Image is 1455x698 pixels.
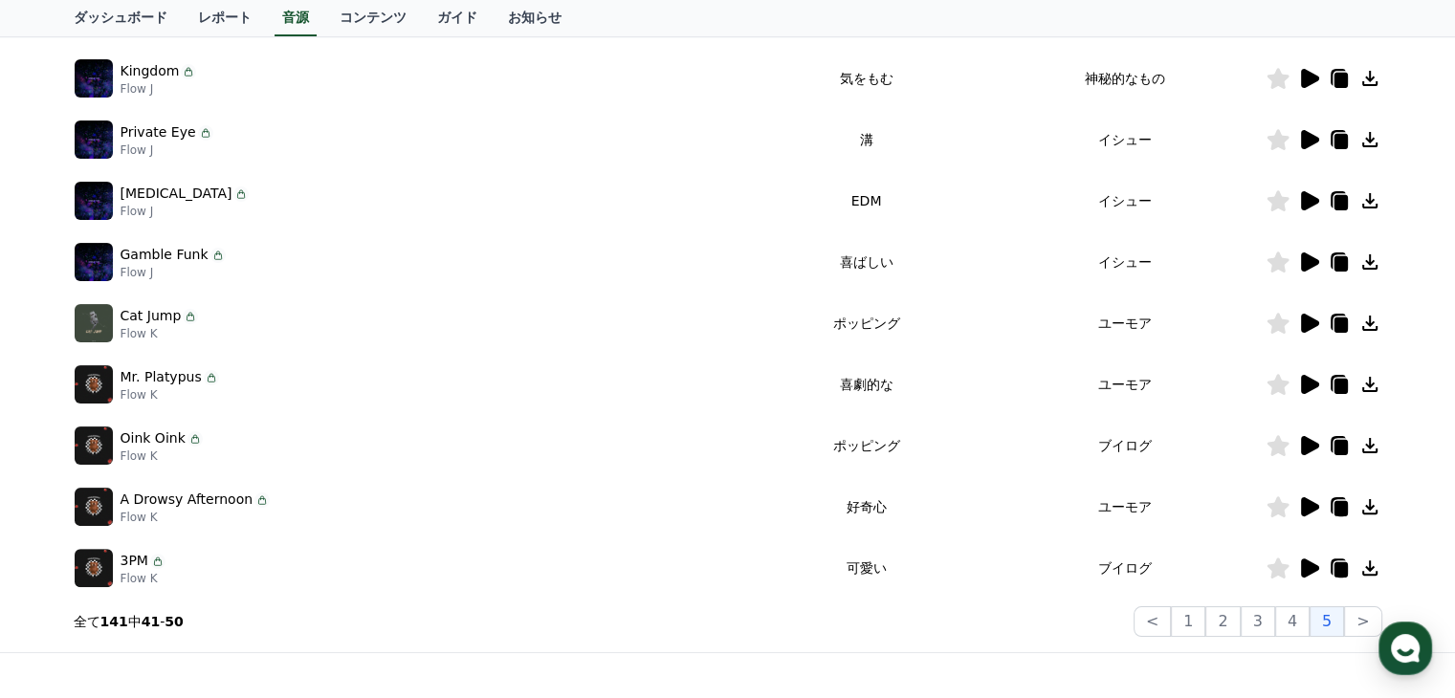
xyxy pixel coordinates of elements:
[75,243,113,281] img: music
[75,59,113,98] img: music
[121,245,209,265] p: Gamble Funk
[984,109,1266,170] td: イシュー
[1134,606,1171,637] button: <
[1171,606,1205,637] button: 1
[121,448,203,464] p: Flow K
[283,568,330,583] span: Settings
[121,551,148,571] p: 3PM
[121,81,197,97] p: Flow J
[75,304,113,342] img: music
[984,231,1266,293] td: イシュー
[748,170,983,231] td: EDM
[984,293,1266,354] td: ユーモア
[748,231,983,293] td: 喜ばしい
[74,612,184,631] p: 全て 中 -
[142,614,160,629] strong: 41
[121,122,196,142] p: Private Eye
[748,476,983,537] td: 好奇心
[121,142,213,158] p: Flow J
[121,61,180,81] p: Kingdom
[75,120,113,159] img: music
[984,354,1266,415] td: ユーモア
[247,539,367,587] a: Settings
[748,48,983,109] td: 気をもむ
[49,568,82,583] span: Home
[121,571,165,586] p: Flow K
[75,426,113,465] img: music
[748,293,983,354] td: ポッピング
[75,488,113,526] img: music
[121,367,202,387] p: Mr. Platypus
[748,537,983,599] td: 可愛い
[121,184,232,204] p: [MEDICAL_DATA]
[984,170,1266,231] td: イシュー
[984,48,1266,109] td: 神秘的なもの
[75,182,113,220] img: music
[121,326,199,341] p: Flow K
[121,490,254,510] p: A Drowsy Afternoon
[126,539,247,587] a: Messages
[984,415,1266,476] td: ブイログ
[121,387,219,403] p: Flow K
[748,415,983,476] td: ポッピング
[121,510,271,525] p: Flow K
[984,537,1266,599] td: ブイログ
[1205,606,1240,637] button: 2
[1310,606,1344,637] button: 5
[984,476,1266,537] td: ユーモア
[1344,606,1381,637] button: >
[1275,606,1310,637] button: 4
[100,614,128,629] strong: 141
[75,365,113,404] img: music
[159,569,215,584] span: Messages
[1241,606,1275,637] button: 3
[75,549,113,587] img: music
[121,204,250,219] p: Flow J
[165,614,183,629] strong: 50
[6,539,126,587] a: Home
[748,354,983,415] td: 喜劇的な
[121,428,186,448] p: Oink Oink
[121,265,226,280] p: Flow J
[121,306,182,326] p: Cat Jump
[748,109,983,170] td: 溝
